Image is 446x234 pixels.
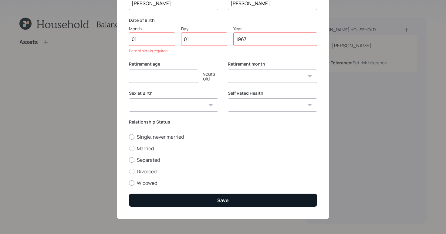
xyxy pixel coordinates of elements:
input: Day [181,32,227,46]
label: Widowed [129,180,317,186]
label: Retirement month [228,61,317,67]
label: Separated [129,157,317,163]
div: Month [129,25,175,32]
label: Divorced [129,168,317,175]
input: Month [129,32,175,46]
div: Save [217,197,229,204]
div: years old [198,71,218,81]
div: Year [233,25,317,32]
label: Single, never married [129,134,317,140]
label: Relationship Status [129,119,317,125]
label: Sex at Birth [129,90,218,96]
button: Save [129,194,317,207]
label: Retirement age [129,61,218,67]
label: Self Rated Health [228,90,317,96]
label: Married [129,145,317,152]
div: Day [181,25,227,32]
div: Date of birth is required [129,48,317,54]
label: Date of Birth [129,17,317,23]
input: Year [233,32,317,46]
